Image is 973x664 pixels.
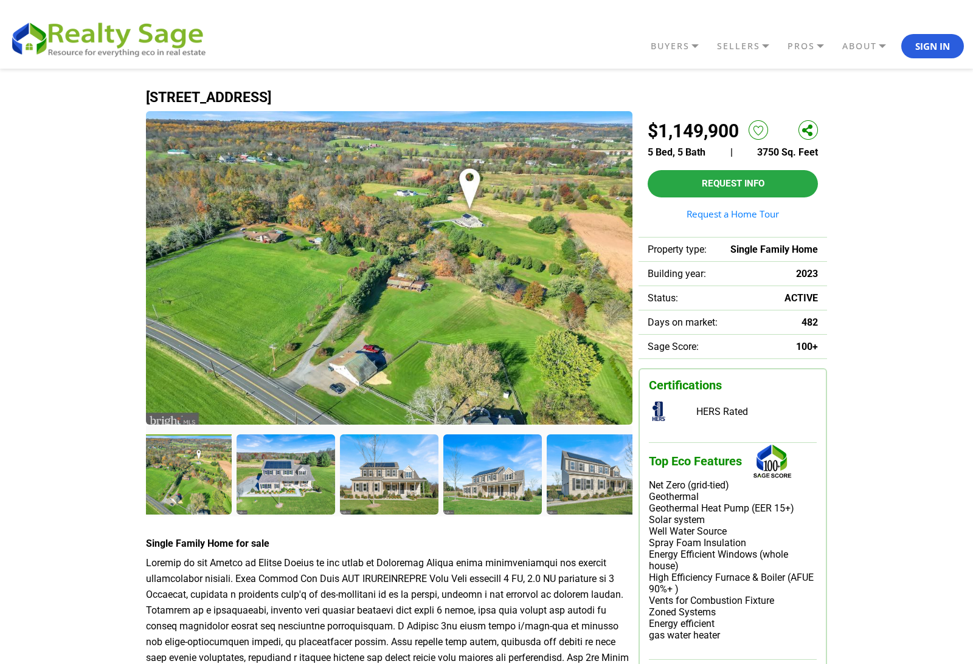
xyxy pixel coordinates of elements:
span: Status: [648,292,678,304]
a: Request a Home Tour [648,210,818,219]
span: 100+ [796,341,818,352]
span: 482 [802,317,818,328]
a: ABOUT [839,36,901,56]
h2: $1,149,900 [648,120,739,142]
span: Sage Score: [648,341,699,352]
span: | [730,146,733,158]
span: Building year: [648,268,706,279]
span: Days on market: [648,317,718,328]
button: Request Info [648,170,818,197]
h4: Single Family Home for sale [146,538,632,549]
div: Net Zero (grid-tied) Geothermal Geothermal Heat Pump (EER 15+) Solar system Well Water Source Spr... [649,479,817,641]
span: ACTIVE [784,292,818,304]
span: HERS Rated [696,406,748,417]
a: SELLERS [714,36,784,56]
a: BUYERS [648,36,714,56]
span: Property type: [648,244,707,255]
button: Sign In [901,34,964,58]
a: PROS [784,36,839,56]
img: REALTY SAGE [9,18,216,58]
span: 5 Bed, 5 Bath [648,146,705,158]
span: Single Family Home [730,244,818,255]
h1: [STREET_ADDRESS] [146,90,827,105]
h3: Top Eco Features [649,442,817,479]
span: 3750 Sq. Feet [757,146,818,158]
span: 2023 [796,268,818,279]
h3: Certifications [649,378,817,392]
